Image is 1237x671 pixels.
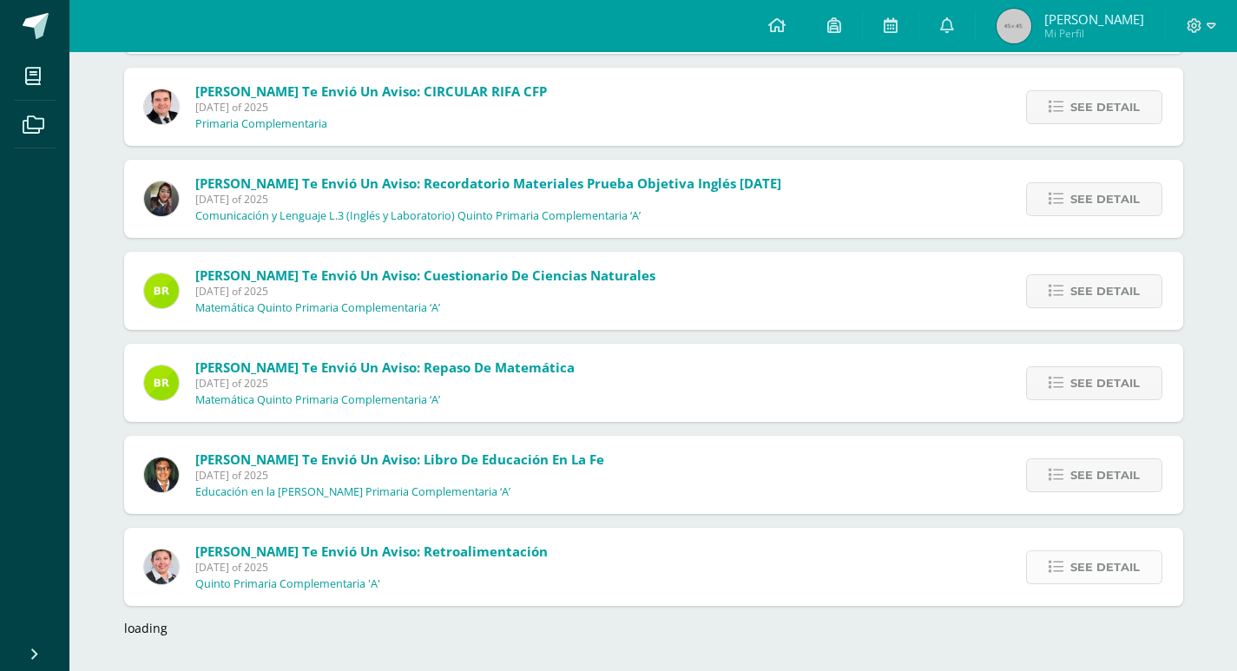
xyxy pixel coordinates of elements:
[195,485,510,499] p: Educación en la [PERSON_NAME] Primaria Complementaria ‘A’
[144,89,179,124] img: 57933e79c0f622885edf5cfea874362b.png
[195,284,655,299] span: [DATE] of 2025
[195,174,781,192] span: [PERSON_NAME] te envió un aviso: Recordatorio Materiales Prueba Objetiva Inglés [DATE]
[144,365,179,400] img: 91fb60d109cd21dad9818b7e10cccf2e.png
[144,181,179,216] img: f727c7009b8e908c37d274233f9e6ae1.png
[195,100,547,115] span: [DATE] of 2025
[144,273,179,308] img: 91fb60d109cd21dad9818b7e10cccf2e.png
[1044,10,1144,28] span: [PERSON_NAME]
[195,359,575,376] span: [PERSON_NAME] te envió un aviso: Repaso de Matemática
[195,266,655,284] span: [PERSON_NAME] te envió un aviso: Cuestionario de Ciencias Naturales
[195,451,604,468] span: [PERSON_NAME] te envió un aviso: libro de Educación en la fe
[195,192,781,207] span: [DATE] of 2025
[195,468,604,483] span: [DATE] of 2025
[195,577,380,591] p: Quinto Primaria Complementaria 'A'
[195,117,327,131] p: Primaria Complementaria
[195,393,440,407] p: Matemática Quinto Primaria Complementaria ‘A’
[1070,275,1140,307] span: See detail
[195,543,548,560] span: [PERSON_NAME] te envió un aviso: Retroalimentación
[195,82,547,100] span: [PERSON_NAME] te envió un aviso: CIRCULAR RIFA CFP
[1070,459,1140,491] span: See detail
[1044,26,1144,41] span: Mi Perfil
[1070,91,1140,123] span: See detail
[195,560,548,575] span: [DATE] of 2025
[144,457,179,492] img: 941e3438b01450ad37795ac5485d303e.png
[1070,183,1140,215] span: See detail
[195,376,575,391] span: [DATE] of 2025
[195,301,440,315] p: Matemática Quinto Primaria Complementaria ‘A’
[1070,367,1140,399] span: See detail
[124,620,1183,636] div: loading
[195,209,641,223] p: Comunicación y Lenguaje L.3 (Inglés y Laboratorio) Quinto Primaria Complementaria ‘A’
[997,9,1031,43] img: 45x45
[144,549,179,584] img: 08e00a7f0eb7830fd2468c6dcb3aac58.png
[1070,551,1140,583] span: See detail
